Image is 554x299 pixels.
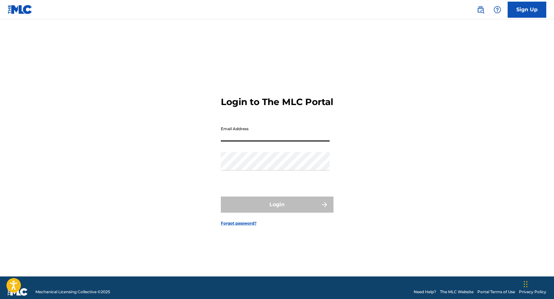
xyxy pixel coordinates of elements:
[221,96,333,108] h3: Login to The MLC Portal
[519,289,546,295] a: Privacy Policy
[524,275,528,294] div: Drag
[221,220,257,226] a: Forgot password?
[8,288,28,296] img: logo
[508,2,546,18] a: Sign Up
[477,289,515,295] a: Portal Terms of Use
[477,6,484,14] img: search
[414,289,436,295] a: Need Help?
[491,3,504,16] div: Help
[474,3,487,16] a: Public Search
[35,289,110,295] span: Mechanical Licensing Collective © 2025
[440,289,474,295] a: The MLC Website
[522,268,554,299] iframe: Chat Widget
[8,5,33,14] img: MLC Logo
[493,6,501,14] img: help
